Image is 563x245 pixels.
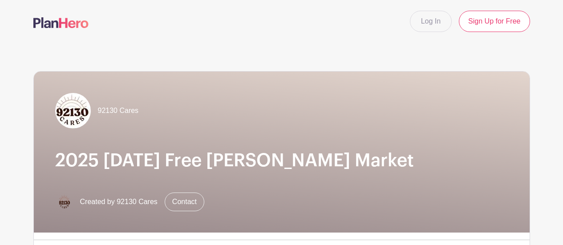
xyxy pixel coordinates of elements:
[80,197,158,207] span: Created by 92130 Cares
[55,93,91,129] img: 92130%20logo.jpg
[55,150,508,171] h1: 2025 [DATE] Free [PERSON_NAME] Market
[410,11,452,32] a: Log In
[98,105,139,116] span: 92130 Cares
[165,193,204,211] a: Contact
[33,17,89,28] img: logo-507f7623f17ff9eddc593b1ce0a138ce2505c220e1c5a4e2b4648c50719b7d32.svg
[55,193,73,211] img: Untitled-Artwork%20(4).png
[459,11,530,32] a: Sign Up for Free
